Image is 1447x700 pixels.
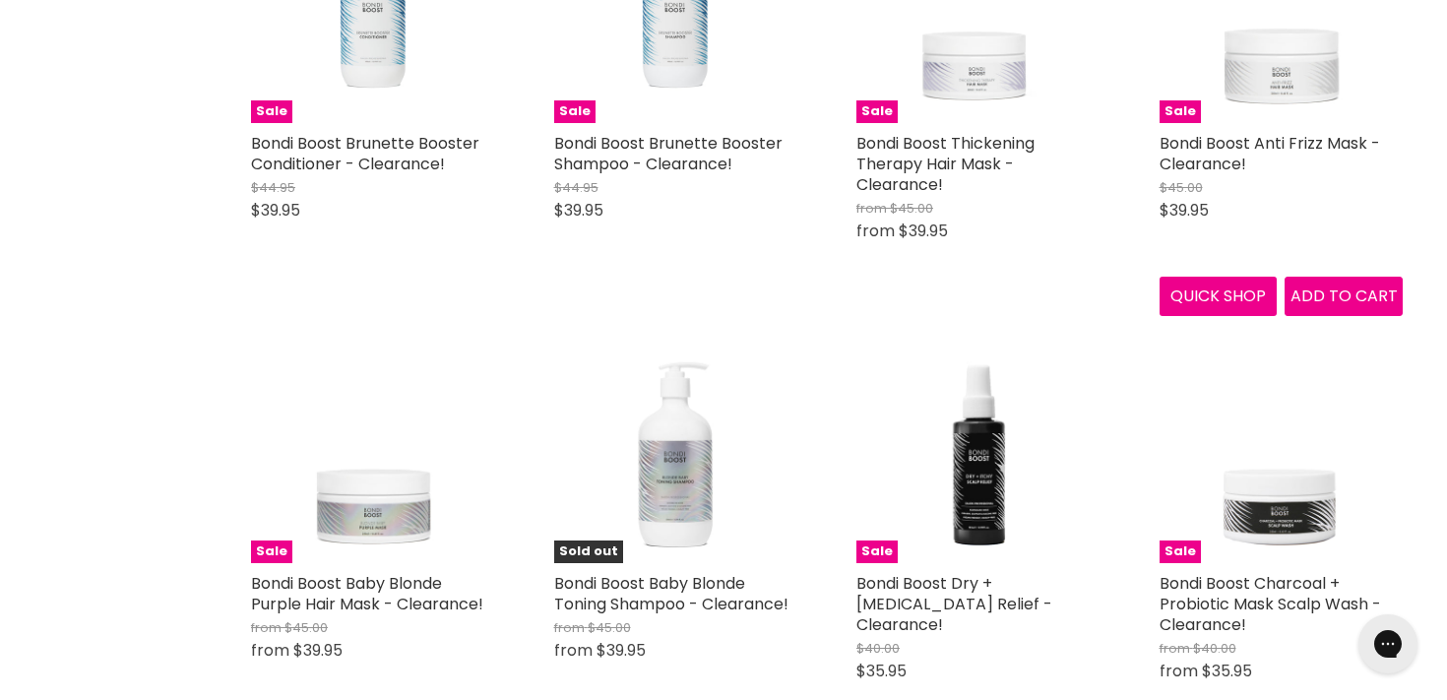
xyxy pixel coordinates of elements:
span: Sale [554,100,596,123]
img: Bondi Boost Baby Blonde Toning Shampoo - Clearance! [554,320,798,564]
span: $35.95 [856,660,907,682]
span: $39.95 [597,639,646,662]
img: Bondi Boost Baby Blonde Purple Hair Mask - Clearance! [251,320,495,564]
span: from [251,639,289,662]
iframe: Gorgias live chat messenger [1349,607,1427,680]
span: Sold out [554,541,623,563]
span: $39.95 [251,199,300,222]
span: $40.00 [856,639,900,658]
span: $45.00 [284,618,328,637]
span: $45.00 [1160,178,1203,197]
button: Add to cart [1285,277,1403,316]
span: $44.95 [251,178,295,197]
span: $35.95 [1202,660,1252,682]
span: from [554,639,593,662]
span: $39.95 [899,220,948,242]
a: Bondi Boost Baby Blonde Purple Hair Mask - Clearance!Sale [251,320,495,564]
a: Bondi Boost Dry + Itchy Scalp Relief - Clearance!Sale [856,320,1101,564]
span: Add to cart [1290,285,1398,307]
img: Bondi Boost Dry + Itchy Scalp Relief - Clearance! [856,320,1101,564]
span: from [856,220,895,242]
span: $39.95 [293,639,343,662]
a: Bondi Boost Brunette Booster Shampoo - Clearance! [554,132,783,175]
span: from [554,618,585,637]
img: Bondi Boost Charcoal + Probiotic Mask Scalp Wash - Clearance! [1160,320,1404,564]
a: Bondi Boost Charcoal + Probiotic Mask Scalp Wash - Clearance!Sale [1160,320,1404,564]
span: from [1160,639,1190,658]
span: Sale [1160,541,1201,563]
a: Bondi Boost Brunette Booster Conditioner - Clearance! [251,132,479,175]
a: Bondi Boost Charcoal + Probiotic Mask Scalp Wash - Clearance! [1160,572,1381,636]
span: $39.95 [554,199,603,222]
span: from [251,618,282,637]
span: $44.95 [554,178,598,197]
a: Bondi Boost Anti Frizz Mask - Clearance! [1160,132,1380,175]
span: Sale [1160,100,1201,123]
span: $39.95 [1160,199,1209,222]
span: from [1160,660,1198,682]
a: Bondi Boost Thickening Therapy Hair Mask - Clearance! [856,132,1035,196]
span: Sale [856,541,898,563]
a: Bondi Boost Dry + [MEDICAL_DATA] Relief - Clearance! [856,572,1052,636]
span: Sale [856,100,898,123]
span: Sale [251,100,292,123]
span: $40.00 [1193,639,1236,658]
span: $45.00 [588,618,631,637]
button: Quick shop [1160,277,1278,316]
a: Bondi Boost Baby Blonde Toning Shampoo - Clearance!Sold out [554,320,798,564]
span: $45.00 [890,199,933,218]
a: Bondi Boost Baby Blonde Toning Shampoo - Clearance! [554,572,788,615]
span: Sale [251,541,292,563]
a: Bondi Boost Baby Blonde Purple Hair Mask - Clearance! [251,572,483,615]
span: from [856,199,887,218]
